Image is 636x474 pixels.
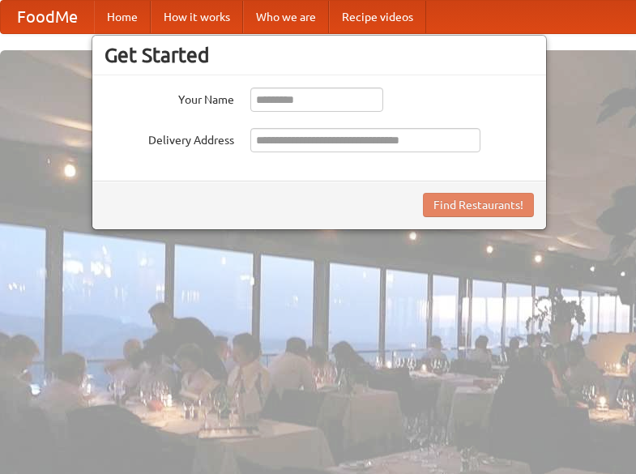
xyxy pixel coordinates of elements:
[105,43,534,67] h3: Get Started
[151,1,243,33] a: How it works
[329,1,426,33] a: Recipe videos
[105,128,234,148] label: Delivery Address
[105,88,234,108] label: Your Name
[94,1,151,33] a: Home
[1,1,94,33] a: FoodMe
[243,1,329,33] a: Who we are
[423,193,534,217] button: Find Restaurants!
